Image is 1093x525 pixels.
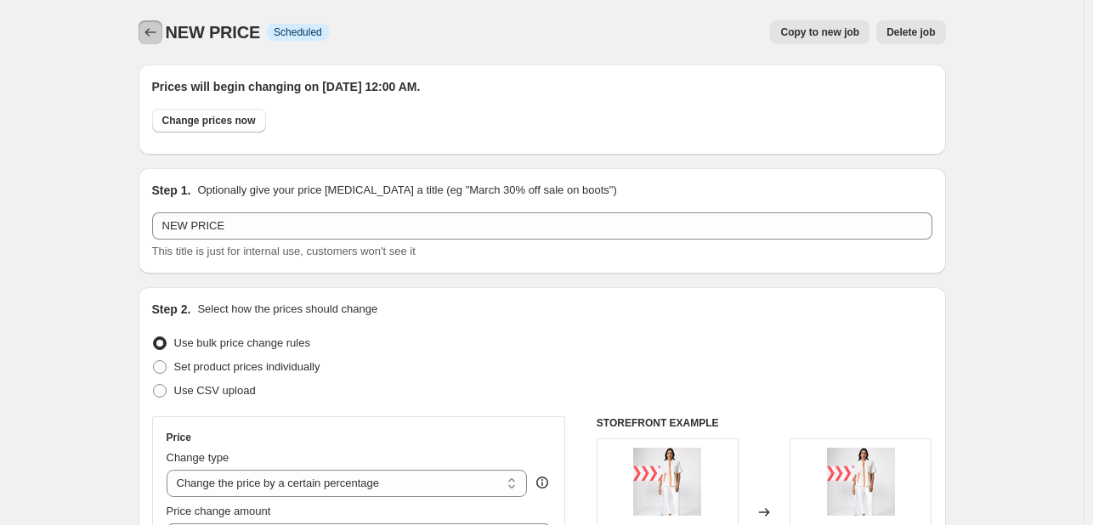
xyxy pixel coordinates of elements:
span: This title is just for internal use, customers won't see it [152,245,416,257]
p: Optionally give your price [MEDICAL_DATA] a title (eg "March 30% off sale on boots") [197,182,616,199]
button: Price change jobs [139,20,162,44]
span: Use CSV upload [174,384,256,397]
div: help [534,474,551,491]
span: Scheduled [274,25,322,39]
span: Copy to new job [780,25,859,39]
button: Delete job [876,20,945,44]
img: Photo27-02-25_102037AM_80x.jpg [633,448,701,516]
span: Set product prices individually [174,360,320,373]
p: Select how the prices should change [197,301,377,318]
button: Change prices now [152,109,266,133]
span: Change type [167,451,229,464]
input: 30% off holiday sale [152,212,932,240]
span: Delete job [886,25,935,39]
span: Change prices now [162,114,256,127]
button: Copy to new job [770,20,869,44]
span: Use bulk price change rules [174,336,310,349]
h3: Price [167,431,191,444]
h2: Step 1. [152,182,191,199]
h2: Step 2. [152,301,191,318]
span: NEW PRICE [166,23,261,42]
img: Photo27-02-25_102037AM_80x.jpg [827,448,895,516]
h2: Prices will begin changing on [DATE] 12:00 AM. [152,78,932,95]
span: Price change amount [167,505,271,517]
h6: STOREFRONT EXAMPLE [597,416,932,430]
